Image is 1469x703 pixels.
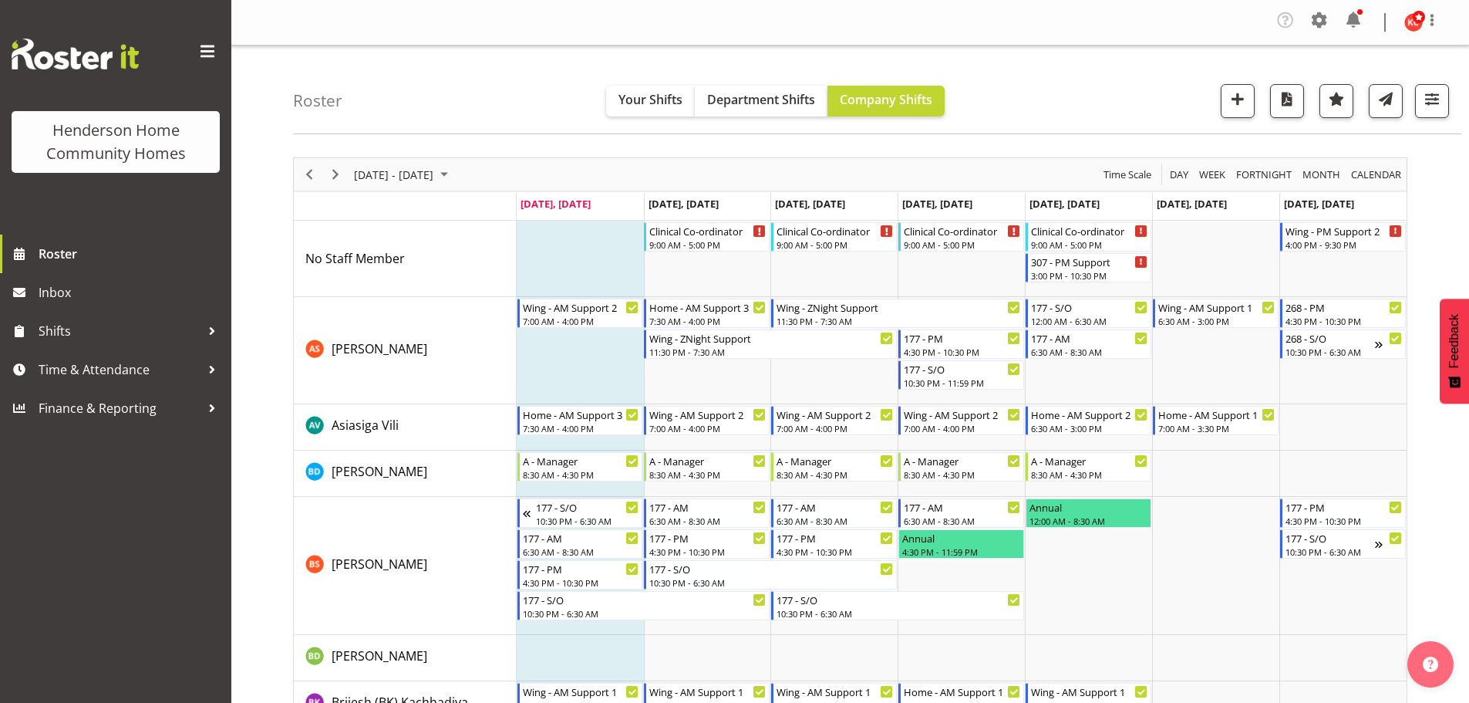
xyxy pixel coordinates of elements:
[649,561,893,576] div: 177 - S/O
[27,119,204,165] div: Henderson Home Community Homes
[1221,84,1255,118] button: Add a new shift
[618,91,682,108] span: Your Shifts
[1026,253,1151,282] div: No Staff Member"s event - 307 - PM Support Begin From Friday, September 5, 2025 at 3:00:00 PM GMT...
[1447,314,1461,368] span: Feedback
[517,406,643,435] div: Asiasiga Vili"s event - Home - AM Support 3 Begin From Monday, September 1, 2025 at 7:30:00 AM GM...
[1026,452,1151,482] div: Barbara Dunlop"s event - A - Manager Begin From Friday, September 5, 2025 at 8:30:00 AM GMT+12:00...
[904,238,1020,251] div: 9:00 AM - 5:00 PM
[904,361,1020,377] div: 177 - S/O
[649,346,893,358] div: 11:30 PM - 7:30 AM
[332,556,427,573] span: [PERSON_NAME]
[1234,165,1295,184] button: Fortnight
[644,299,770,328] div: Arshdeep Singh"s event - Home - AM Support 3 Begin From Tuesday, September 2, 2025 at 7:30:00 AM ...
[294,497,517,635] td: Billie Sothern resource
[1285,315,1402,327] div: 4:30 PM - 10:30 PM
[293,92,342,110] h4: Roster
[1349,165,1404,184] button: Month
[1031,223,1147,238] div: Clinical Co-ordinator
[904,407,1020,422] div: Wing - AM Support 2
[1158,422,1275,434] div: 7:00 AM - 3:30 PM
[777,684,893,699] div: Wing - AM Support 1
[902,530,1020,546] div: Annual
[352,165,435,184] span: [DATE] - [DATE]
[1285,238,1402,251] div: 4:00 PM - 9:30 PM
[644,560,897,590] div: Billie Sothern"s event - 177 - S/O Begin From Tuesday, September 2, 2025 at 10:30:00 PM GMT+12:00...
[777,223,893,238] div: Clinical Co-ordinator
[771,591,1024,620] div: Billie Sothern"s event - 177 - S/O Begin From Wednesday, September 3, 2025 at 10:30:00 PM GMT+12:...
[827,86,945,117] button: Company Shifts
[523,407,639,422] div: Home - AM Support 3
[1415,84,1449,118] button: Filter Shifts
[1167,165,1191,184] button: Timeline Day
[777,299,1020,315] div: Wing - ZNight Support
[902,197,972,211] span: [DATE], [DATE]
[777,238,893,251] div: 9:00 AM - 5:00 PM
[1300,165,1343,184] button: Timeline Month
[517,452,643,482] div: Barbara Dunlop"s event - A - Manager Begin From Monday, September 1, 2025 at 8:30:00 AM GMT+12:00...
[294,297,517,404] td: Arshdeep Singh resource
[332,416,399,434] a: Asiasiga Vili
[1153,299,1279,328] div: Arshdeep Singh"s event - Wing - AM Support 1 Begin From Saturday, September 6, 2025 at 6:30:00 AM...
[649,576,893,589] div: 10:30 PM - 6:30 AM
[322,158,349,191] div: Next
[898,330,1024,359] div: Arshdeep Singh"s event - 177 - PM Begin From Thursday, September 4, 2025 at 4:30:00 PM GMT+12:00 ...
[771,529,897,559] div: Billie Sothern"s event - 177 - PM Begin From Wednesday, September 3, 2025 at 4:30:00 PM GMT+12:00...
[1031,422,1147,434] div: 6:30 AM - 3:00 PM
[294,451,517,497] td: Barbara Dunlop resource
[1280,222,1406,252] div: No Staff Member"s event - Wing - PM Support 2 Begin From Sunday, September 7, 2025 at 4:00:00 PM ...
[1280,529,1406,559] div: Billie Sothern"s event - 177 - S/O Begin From Sunday, September 7, 2025 at 10:30:00 PM GMT+12:00 ...
[898,360,1024,390] div: Arshdeep Singh"s event - 177 - S/O Begin From Thursday, September 4, 2025 at 10:30:00 PM GMT+12:0...
[1153,406,1279,435] div: Asiasiga Vili"s event - Home - AM Support 1 Begin From Saturday, September 6, 2025 at 7:00:00 AM ...
[1031,238,1147,251] div: 9:00 AM - 5:00 PM
[517,299,643,328] div: Arshdeep Singh"s event - Wing - AM Support 2 Begin From Monday, September 1, 2025 at 7:00:00 AM G...
[523,561,639,576] div: 177 - PM
[1235,165,1293,184] span: Fortnight
[777,546,893,558] div: 4:30 PM - 10:30 PM
[1031,299,1147,315] div: 177 - S/O
[332,647,427,665] a: [PERSON_NAME]
[1280,499,1406,528] div: Billie Sothern"s event - 177 - PM Begin From Sunday, September 7, 2025 at 4:30:00 PM GMT+12:00 En...
[1285,223,1402,238] div: Wing - PM Support 2
[523,315,639,327] div: 7:00 AM - 4:00 PM
[1101,165,1154,184] button: Time Scale
[898,499,1024,528] div: Billie Sothern"s event - 177 - AM Begin From Thursday, September 4, 2025 at 6:30:00 AM GMT+12:00 ...
[1270,84,1304,118] button: Download a PDF of the roster according to the set date range.
[1031,330,1147,346] div: 177 - AM
[771,499,897,528] div: Billie Sothern"s event - 177 - AM Begin From Wednesday, September 3, 2025 at 6:30:00 AM GMT+12:00...
[523,453,639,468] div: A - Manager
[296,158,322,191] div: Previous
[1369,84,1403,118] button: Send a list of all shifts for the selected filtered period to all rostered employees.
[771,406,897,435] div: Asiasiga Vili"s event - Wing - AM Support 2 Begin From Wednesday, September 3, 2025 at 7:00:00 AM...
[294,404,517,451] td: Asiasiga Vili resource
[649,453,766,468] div: A - Manager
[777,407,893,422] div: Wing - AM Support 2
[1031,453,1147,468] div: A - Manager
[523,299,639,315] div: Wing - AM Support 2
[523,546,639,558] div: 6:30 AM - 8:30 AM
[332,463,427,480] span: [PERSON_NAME]
[649,499,766,515] div: 177 - AM
[904,684,1020,699] div: Home - AM Support 1
[517,560,643,590] div: Billie Sothern"s event - 177 - PM Begin From Monday, September 1, 2025 at 4:30:00 PM GMT+12:00 En...
[644,222,770,252] div: No Staff Member"s event - Clinical Co-ordinator Begin From Tuesday, September 2, 2025 at 9:00:00 ...
[299,165,320,184] button: Previous
[904,468,1020,481] div: 8:30 AM - 4:30 PM
[1031,468,1147,481] div: 8:30 AM - 4:30 PM
[1158,299,1275,315] div: Wing - AM Support 1
[39,397,200,420] span: Finance & Reporting
[523,468,639,481] div: 8:30 AM - 4:30 PM
[904,453,1020,468] div: A - Manager
[1031,269,1147,282] div: 3:00 PM - 10:30 PM
[644,499,770,528] div: Billie Sothern"s event - 177 - AM Begin From Tuesday, September 2, 2025 at 6:30:00 AM GMT+12:00 E...
[1158,315,1275,327] div: 6:30 AM - 3:00 PM
[332,555,427,573] a: [PERSON_NAME]
[39,281,224,304] span: Inbox
[649,468,766,481] div: 8:30 AM - 4:30 PM
[332,647,427,664] span: [PERSON_NAME]
[1031,254,1147,269] div: 307 - PM Support
[777,315,1020,327] div: 11:30 PM - 7:30 AM
[902,546,1020,558] div: 4:30 PM - 11:59 PM
[904,377,1020,389] div: 10:30 PM - 11:59 PM
[523,684,639,699] div: Wing - AM Support 1
[521,197,591,211] span: [DATE], [DATE]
